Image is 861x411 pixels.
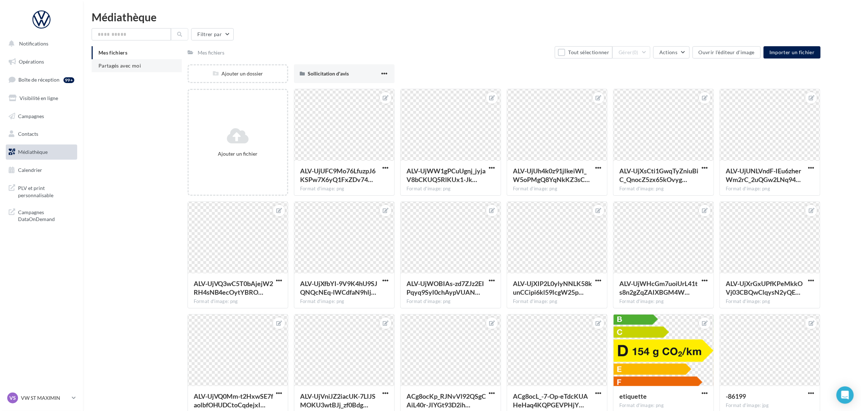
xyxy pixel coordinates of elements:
div: Ajouter un fichier [192,150,284,157]
span: Contacts [18,131,38,137]
span: Importer un fichier [769,49,815,55]
span: Campagnes DataOnDemand [18,207,74,223]
span: -86199 [726,392,746,400]
span: ALV-UjXrGxUPfKPeMkkOVj03CBQwClqysN2yQE751gJdxqoUfJ2zsVflHA [726,280,803,296]
span: ACg8ocL_-7-Op-eTdcKUAHeHaq4KQPGEVPHjYIpRFzD4D6JWmnAGzoCFGA [513,392,588,409]
span: Actions [659,49,677,55]
button: Ouvrir l'éditeur d'image [693,46,761,59]
div: Format d'image: png [194,298,282,305]
span: ALV-UjUh4k0z91jIkeiWI_W5oPMgQ8YqNkKZ3sCUV4PgamHUoW4JjRYmNQ [513,167,590,183]
a: VS VW ST MAXIMIN [6,391,77,405]
span: Mes fichiers [98,49,127,56]
div: Format d'image: png [619,298,708,305]
span: Calendrier [18,167,42,173]
span: ALV-UjVQ3wC5T0bAjejW2RH4sNB4ecOytYBROga-6Dz14nJYjBqSC2bZwA [194,280,273,296]
div: Mes fichiers [198,49,225,56]
span: Notifications [19,40,48,47]
div: Ajouter un dossier [189,70,287,77]
span: ALV-UjVniJZ2iacUK-7LIJSMOKU3wtBJj_zf0BdgymWUXPZ0AGCPEqi6Cg [300,392,375,409]
span: Visibilité en ligne [19,95,58,101]
div: Format d'image: png [300,186,388,192]
div: Format d'image: png [619,402,708,409]
a: Boîte de réception99+ [4,72,79,87]
span: Campagnes [18,113,44,119]
span: ALV-UjXfbYI-9V9K4hU9SJQNQcNEq-lWCdfaN9hIjw51e65JGKBgr3y5Tg [300,280,377,296]
span: Partagés avec moi [98,62,141,69]
a: Visibilité en ligne [4,91,79,106]
div: Format d'image: png [726,298,814,305]
div: Médiathèque [92,12,852,22]
a: Campagnes DataOnDemand [4,204,79,226]
div: Format d'image: jpg [726,402,814,409]
span: etiquette [619,392,647,400]
span: Médiathèque [18,149,48,155]
a: Contacts [4,126,79,142]
button: Notifications [4,36,76,51]
span: Boîte de réception [18,77,60,83]
a: Médiathèque [4,144,79,160]
div: Format d'image: png [407,298,495,305]
span: ALV-UjWW1gPCuUgnj_jyjaV8bCKUQ5RlKUx1-JkD4poPxv5EzgNDfEio4A [407,167,486,183]
span: ACg8ocKp_RJNvVl92QSgCAiL40r-JIYGt93D2ihB6DG1ZyFOvqn9MWSi2A [407,392,486,409]
a: Opérations [4,54,79,69]
span: ALV-UjXsCti1GwqTyZniuBiC_QnocZ5zx65kOvyg4tGzFQ1XXz74266E9Q [619,167,698,183]
div: Format d'image: png [407,186,495,192]
span: ALV-UjVQ0Mm-t2HxwSE7faolbfOHUDCtoCqdejxIqERyRL3KsuiSKlojFg [194,392,273,409]
a: Campagnes [4,109,79,124]
span: ALV-UjUFC9Mo76LfuzpJ6KSPw7X6yQ1FxZDv74Uc-mnR1O6-NgLBY9CCiw [300,167,375,183]
a: PLV et print personnalisable [4,180,79,202]
span: PLV et print personnalisable [18,183,74,199]
span: Opérations [19,59,44,65]
div: Format d'image: png [513,298,601,305]
button: Tout sélectionner [555,46,612,59]
span: ALV-UjWHcGm7uoiUrL41ts8n2gZqZAIXBGM4WD8J_TYlG1lLLnoPkQFHxw [619,280,698,296]
p: VW ST MAXIMIN [21,394,69,402]
button: Filtrer par [191,28,234,40]
span: VS [9,394,16,402]
div: 99+ [63,77,74,83]
div: Format d'image: png [513,186,601,192]
button: Actions [653,46,689,59]
span: ALV-UjUNLVndF-IEu6zherWm2rC_2uQGw2LNq94H3W-uqp5ztwaNjCzlhQ [726,167,801,183]
a: Calendrier [4,163,79,178]
span: ALV-UjWOBIAs-zd7ZJz2EIPqyq9SyI0chAypVUAN-ZifhWO1xLGg-yMWag [407,280,484,296]
span: Sollicitation d'avis [308,70,349,77]
div: Format d'image: png [300,298,388,305]
div: Format d'image: png [726,186,814,192]
button: Importer un fichier [764,46,821,59]
div: Format d'image: png [619,186,708,192]
button: Gérer(0) [612,46,650,59]
span: (0) [632,49,638,55]
span: ALV-UjXIP2L0ylyNNLK58kunCCipi6kl59IcgW25p5T4U-KnYf6wLX6c_w [513,280,592,296]
div: Open Intercom Messenger [836,386,854,404]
